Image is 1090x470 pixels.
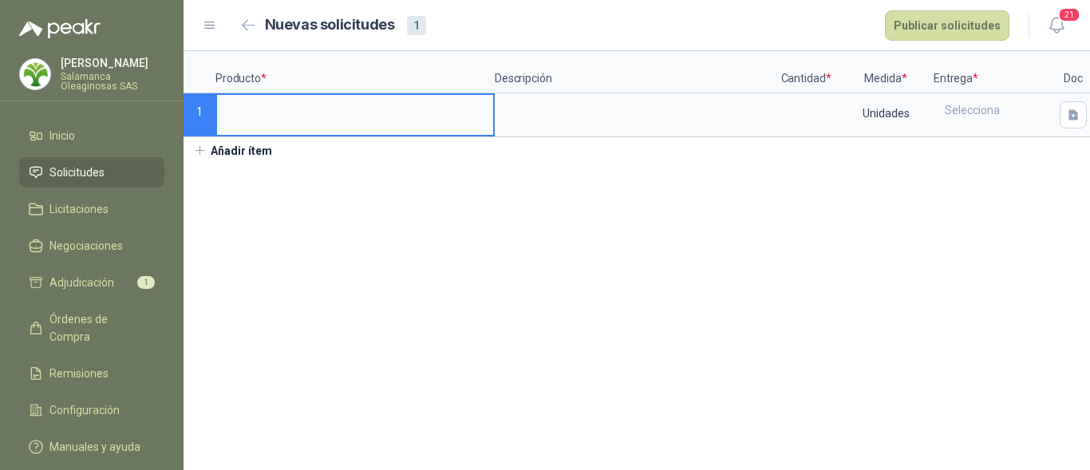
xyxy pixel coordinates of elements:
button: Añadir ítem [184,137,282,164]
span: Negociaciones [49,237,123,255]
a: Licitaciones [19,194,164,224]
span: Remisiones [49,365,109,382]
a: Solicitudes [19,157,164,188]
a: Negociaciones [19,231,164,261]
span: Configuración [49,401,120,419]
div: Unidades [839,95,932,132]
p: 1 [184,93,215,137]
a: Configuración [19,395,164,425]
span: Órdenes de Compra [49,310,149,346]
p: Entrega [934,51,1053,93]
span: 1 [137,276,155,289]
span: Manuales y ayuda [49,438,140,456]
img: Company Logo [20,59,50,89]
img: Logo peakr [19,19,101,38]
a: Órdenes de Compra [19,304,164,352]
p: Cantidad [774,51,838,93]
p: Producto [215,51,495,93]
div: 1 [407,16,426,35]
p: Descripción [495,51,774,93]
a: Adjudicación1 [19,267,164,298]
p: Medida [838,51,934,93]
span: Solicitudes [49,164,105,181]
h2: Nuevas solicitudes [265,14,395,37]
div: Selecciona [935,95,1052,125]
a: Remisiones [19,358,164,389]
p: Salamanca Oleaginosas SAS [61,72,164,91]
span: 21 [1058,7,1080,22]
span: Inicio [49,127,75,144]
a: Manuales y ayuda [19,432,164,462]
button: Publicar solicitudes [885,10,1009,41]
a: Inicio [19,120,164,151]
p: [PERSON_NAME] [61,57,164,69]
span: Adjudicación [49,274,114,291]
button: 21 [1042,11,1071,40]
span: Licitaciones [49,200,109,218]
